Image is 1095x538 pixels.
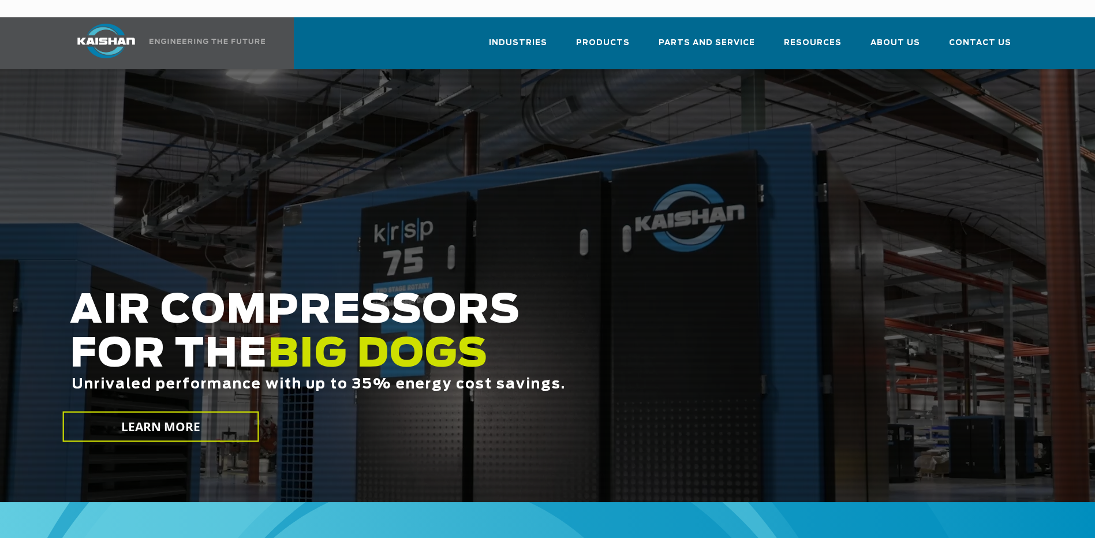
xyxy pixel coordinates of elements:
[659,28,755,67] a: Parts and Service
[659,36,755,50] span: Parts and Service
[72,378,566,391] span: Unrivaled performance with up to 35% energy cost savings.
[576,36,630,50] span: Products
[870,36,920,50] span: About Us
[62,412,259,442] a: LEARN MORE
[576,28,630,67] a: Products
[870,28,920,67] a: About Us
[784,28,842,67] a: Resources
[268,335,488,375] span: BIG DOGS
[63,17,267,69] a: Kaishan USA
[489,28,547,67] a: Industries
[949,28,1011,67] a: Contact Us
[784,36,842,50] span: Resources
[121,419,200,435] span: LEARN MORE
[489,36,547,50] span: Industries
[150,39,265,44] img: Engineering the future
[70,289,864,428] h2: AIR COMPRESSORS FOR THE
[949,36,1011,50] span: Contact Us
[63,24,150,58] img: kaishan logo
